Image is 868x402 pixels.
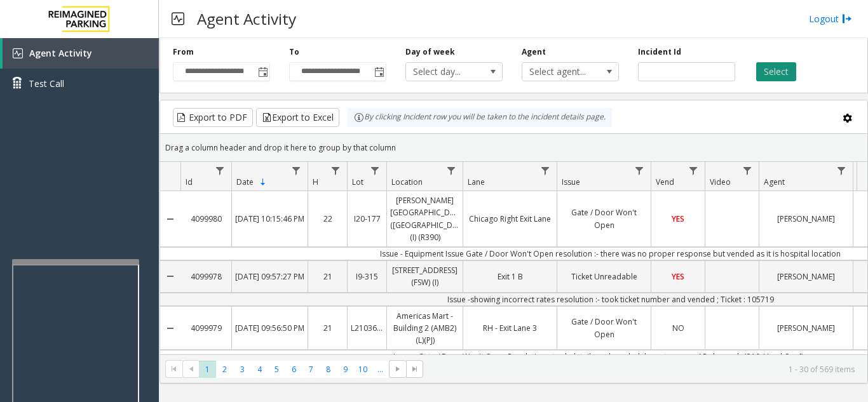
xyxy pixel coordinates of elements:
span: Select day... [406,63,483,81]
button: Select [756,62,796,81]
label: Day of week [405,46,455,58]
span: Page 8 [320,361,337,378]
span: Go to the last page [410,364,420,374]
span: Issue [562,177,580,187]
a: 4099980 [180,210,231,228]
span: YES [672,271,684,282]
span: Go to the last page [406,360,423,378]
span: Page 3 [234,361,251,378]
span: Page 1 [199,361,216,378]
a: Collapse Details [160,186,180,251]
a: Collapse Details [160,302,180,355]
a: [STREET_ADDRESS] (FSW) (I) [387,261,463,291]
img: pageIcon [172,3,184,34]
span: H [313,177,318,187]
div: By clicking Incident row you will be taken to the incident details page. [348,108,612,127]
img: logout [842,12,852,25]
a: Location Filter Menu [443,162,460,179]
span: Page 5 [268,361,285,378]
a: H Filter Menu [327,162,344,179]
a: [PERSON_NAME] [759,210,853,228]
a: 21 [308,319,347,337]
span: Page 7 [302,361,320,378]
a: L21036801 [348,319,386,337]
span: Page 10 [355,361,372,378]
a: 4099978 [180,267,231,286]
span: Video [710,177,731,187]
a: 21 [308,267,347,286]
a: Gate / Door Won't Open [557,312,651,343]
a: 22 [308,210,347,228]
a: [PERSON_NAME][GEOGRAPHIC_DATA] ([GEOGRAPHIC_DATA]) (I) (R390) [387,191,463,246]
a: Chicago Right Exit Lane [463,210,557,228]
span: Page 6 [285,361,302,378]
span: Go to the next page [389,360,406,378]
a: Agent Filter Menu [833,162,850,179]
a: YES [651,267,705,286]
a: I20-177 [348,210,386,228]
a: 4099979 [180,319,231,337]
span: Select agent... [522,63,599,81]
span: Page 9 [337,361,354,378]
div: Data table [160,162,867,354]
a: Video Filter Menu [739,162,756,179]
span: Agent Activity [29,47,92,59]
span: Id [186,177,193,187]
span: Page 2 [216,361,233,378]
a: NO [651,319,705,337]
span: Toggle popup [372,63,386,81]
label: From [173,46,194,58]
span: Lot [352,177,363,187]
span: Page 4 [251,361,268,378]
a: Logout [809,12,852,25]
a: Id Filter Menu [212,162,229,179]
label: Incident Id [638,46,681,58]
button: Export to Excel [256,108,339,127]
span: Go to the next page [393,364,403,374]
a: Ticket Unreadable [557,267,651,286]
button: Export to PDF [173,108,253,127]
a: Exit 1 B [463,267,557,286]
img: infoIcon.svg [354,112,364,123]
a: [DATE] 10:15:46 PM [232,210,308,228]
kendo-pager-info: 1 - 30 of 569 items [431,364,855,375]
a: I9-315 [348,267,386,286]
a: Collapse Details [160,256,180,297]
a: Issue Filter Menu [631,162,648,179]
a: [PERSON_NAME] [759,267,853,286]
span: NO [672,323,684,333]
span: Agent [764,177,785,187]
a: RH - Exit Lane 3 [463,319,557,337]
a: [PERSON_NAME] [759,319,853,337]
span: Sortable [258,177,268,187]
a: Vend Filter Menu [685,162,702,179]
a: Americas Mart - Building 2 (AMB2) (L)(PJ) [387,307,463,350]
h3: Agent Activity [191,3,302,34]
div: Drag a column header and drop it here to group by that column [160,137,867,159]
span: Location [391,177,423,187]
a: Lot Filter Menu [367,162,384,179]
span: YES [672,213,684,224]
span: Test Call [29,77,64,90]
label: To [289,46,299,58]
label: Agent [522,46,546,58]
a: Lane Filter Menu [537,162,554,179]
span: Toggle popup [255,63,269,81]
a: Date Filter Menu [288,162,305,179]
span: Date [236,177,254,187]
a: Gate / Door Won't Open [557,203,651,234]
span: Lane [468,177,485,187]
img: 'icon' [13,48,23,58]
span: Vend [656,177,674,187]
a: YES [651,210,705,228]
a: Agent Activity [3,38,159,69]
a: [DATE] 09:57:27 PM [232,267,308,286]
a: [DATE] 09:56:50 PM [232,319,308,337]
span: Page 11 [372,361,389,378]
